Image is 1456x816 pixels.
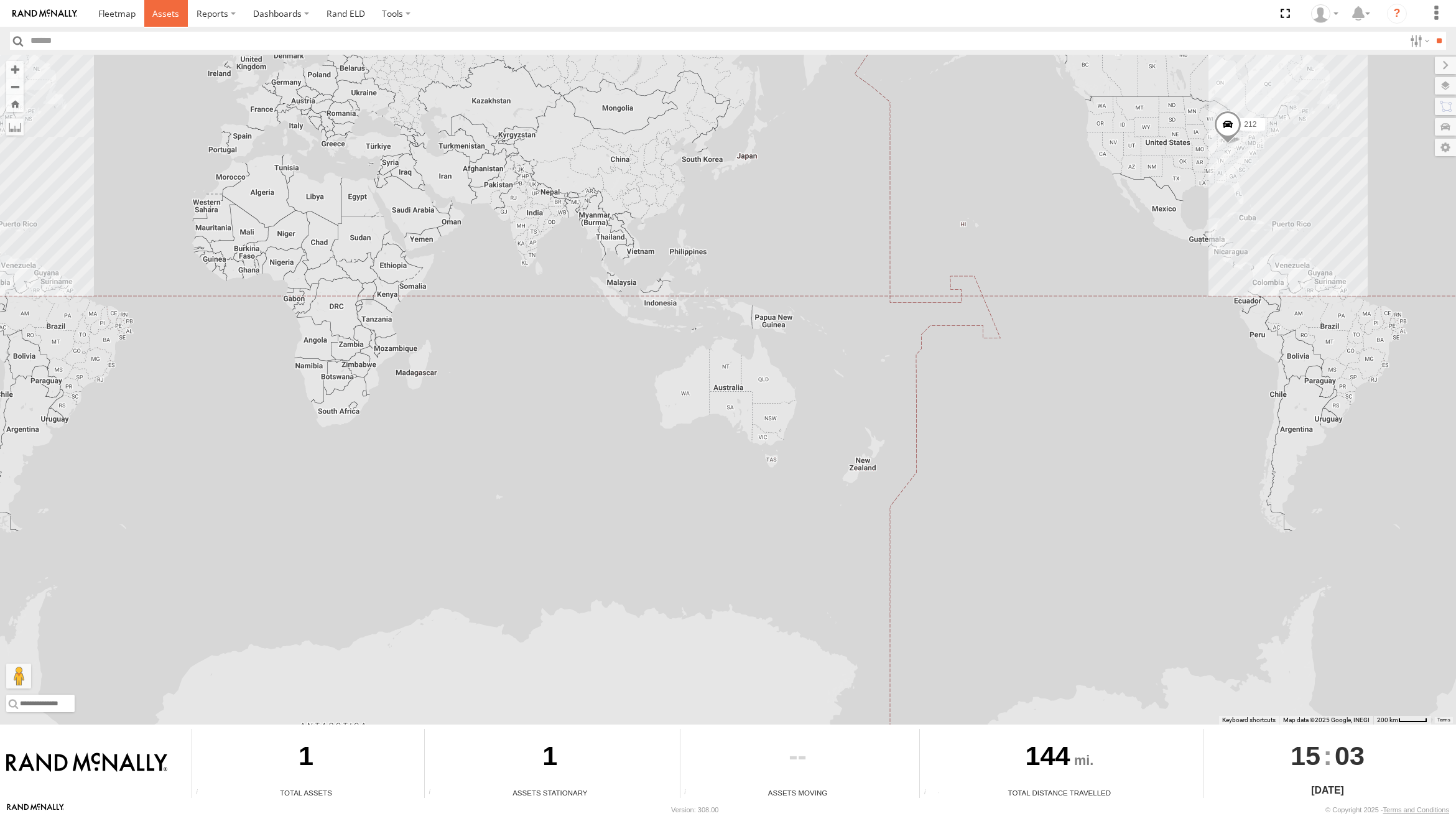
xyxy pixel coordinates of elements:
div: Version: 308.00 [671,806,718,814]
button: Zoom Home [6,95,24,112]
div: Total Distance Travelled [920,787,1199,798]
button: Keyboard shortcuts [1222,716,1276,725]
a: Terms (opens in new tab) [1437,717,1450,722]
span: 212 [1244,120,1256,129]
div: Total number of assets current in transit. [680,789,699,798]
button: Drag Pegman onto the map to open Street View [6,664,31,688]
span: 200 km [1377,716,1398,723]
button: Zoom in [6,61,24,78]
img: rand-logo.svg [12,9,77,18]
img: Rand McNally [6,753,167,774]
div: © Copyright 2025 - [1325,806,1449,814]
div: Total number of assets current stationary. [425,789,443,798]
div: 1 [192,729,420,787]
button: Map Scale: 200 km per 43 pixels [1373,716,1431,725]
label: Measure [6,118,24,136]
div: 1 [425,729,675,787]
a: Terms and Conditions [1383,806,1449,814]
div: Assets Stationary [425,787,675,798]
label: Map Settings [1435,139,1456,156]
div: 144 [920,729,1199,787]
span: 03 [1335,729,1365,782]
i: ? [1387,4,1407,24]
button: Zoom out [6,78,24,95]
div: Assets Moving [680,787,916,798]
div: [DATE] [1203,783,1451,798]
label: Search Filter Options [1405,32,1432,50]
a: Visit our Website [7,804,64,816]
div: : [1203,729,1451,782]
div: Total distance travelled by all assets within specified date range and applied filters [920,789,939,798]
div: Greg Walker [1307,4,1343,23]
div: Total Assets [192,787,420,798]
span: Map data ©2025 Google, INEGI [1283,716,1370,723]
span: 15 [1291,729,1320,782]
div: Total number of Enabled Assets [192,789,211,798]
